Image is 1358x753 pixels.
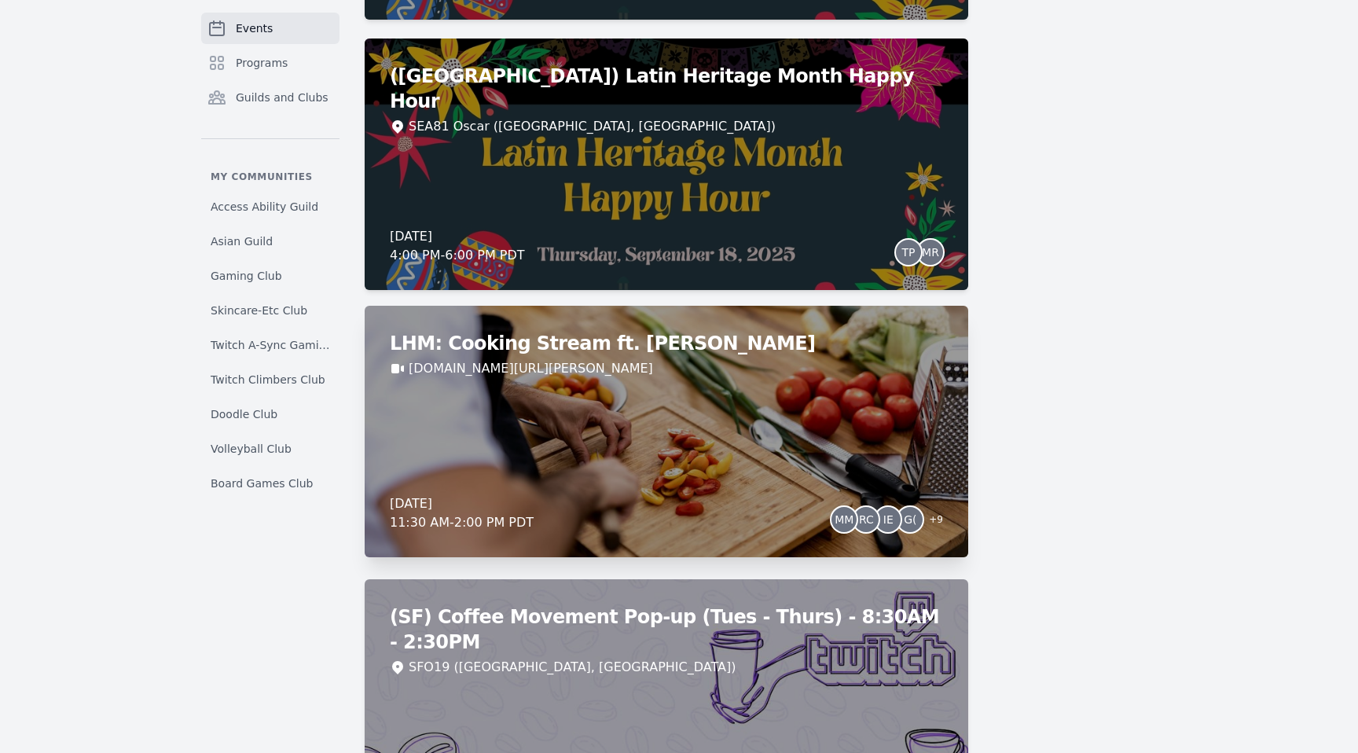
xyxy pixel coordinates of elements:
[211,441,292,457] span: Volleyball Club
[211,268,282,284] span: Gaming Club
[201,365,339,394] a: Twitch Climbers Club
[390,331,943,356] h2: LHM: Cooking Stream ft. [PERSON_NAME]
[201,227,339,255] a: Asian Guild
[201,13,339,498] nav: Sidebar
[902,247,916,258] span: TP
[201,47,339,79] a: Programs
[236,20,273,36] span: Events
[201,400,339,428] a: Doodle Club
[365,306,968,557] a: LHM: Cooking Stream ft. [PERSON_NAME][DOMAIN_NAME][URL][PERSON_NAME][DATE]11:30 AM-2:00 PM PDTMMR...
[201,171,339,183] p: My communities
[211,303,307,318] span: Skincare-Etc Club
[201,13,339,44] a: Events
[365,39,968,290] a: ([GEOGRAPHIC_DATA]) Latin Heritage Month Happy HourSEA81 Oscar ([GEOGRAPHIC_DATA], [GEOGRAPHIC_DA...
[390,64,943,114] h2: ([GEOGRAPHIC_DATA]) Latin Heritage Month Happy Hour
[390,227,525,265] div: [DATE] 4:00 PM - 6:00 PM PDT
[236,90,328,105] span: Guilds and Clubs
[390,494,534,532] div: [DATE] 11:30 AM - 2:00 PM PDT
[201,82,339,113] a: Guilds and Clubs
[919,510,943,532] span: + 9
[409,359,653,378] a: [DOMAIN_NAME][URL][PERSON_NAME]
[904,514,916,525] span: G(
[201,262,339,290] a: Gaming Club
[201,193,339,221] a: Access Ability Guild
[883,514,894,525] span: IE
[201,435,339,463] a: Volleyball Club
[211,372,325,388] span: Twitch Climbers Club
[211,406,277,422] span: Doodle Club
[211,476,313,491] span: Board Games Club
[835,514,853,525] span: MM
[922,247,939,258] span: MR
[201,296,339,325] a: Skincare-Etc Club
[390,604,943,655] h2: (SF) Coffee Movement Pop-up (Tues - Thurs) - 8:30AM - 2:30PM
[409,658,736,677] div: SFO19 ([GEOGRAPHIC_DATA], [GEOGRAPHIC_DATA])
[201,331,339,359] a: Twitch A-Sync Gaming (TAG) Club
[211,337,330,353] span: Twitch A-Sync Gaming (TAG) Club
[211,233,273,249] span: Asian Guild
[859,514,874,525] span: RC
[236,55,288,71] span: Programs
[409,117,776,136] div: SEA81 Oscar ([GEOGRAPHIC_DATA], [GEOGRAPHIC_DATA])
[201,469,339,498] a: Board Games Club
[211,199,318,215] span: Access Ability Guild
